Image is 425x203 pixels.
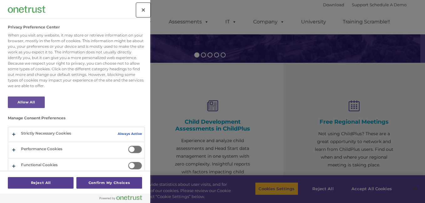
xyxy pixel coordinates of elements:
img: Company Logo [8,6,45,12]
button: Reject All [8,177,74,189]
div: When you visit any website, it may store or retrieve information on your browser, mostly in the f... [8,32,145,89]
a: Powered by OneTrust Opens in a new Tab [100,195,147,203]
h2: Privacy Preference Center [8,25,60,29]
button: Close [136,3,150,17]
img: Powered by OneTrust Opens in a new Tab [100,195,142,200]
h3: Manage Consent Preferences [8,116,145,123]
span: Last name [87,41,106,46]
span: Phone number [87,67,114,72]
button: Confirm My Choices [76,177,142,189]
div: Company Logo [8,3,45,16]
button: Allow All [8,97,45,108]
